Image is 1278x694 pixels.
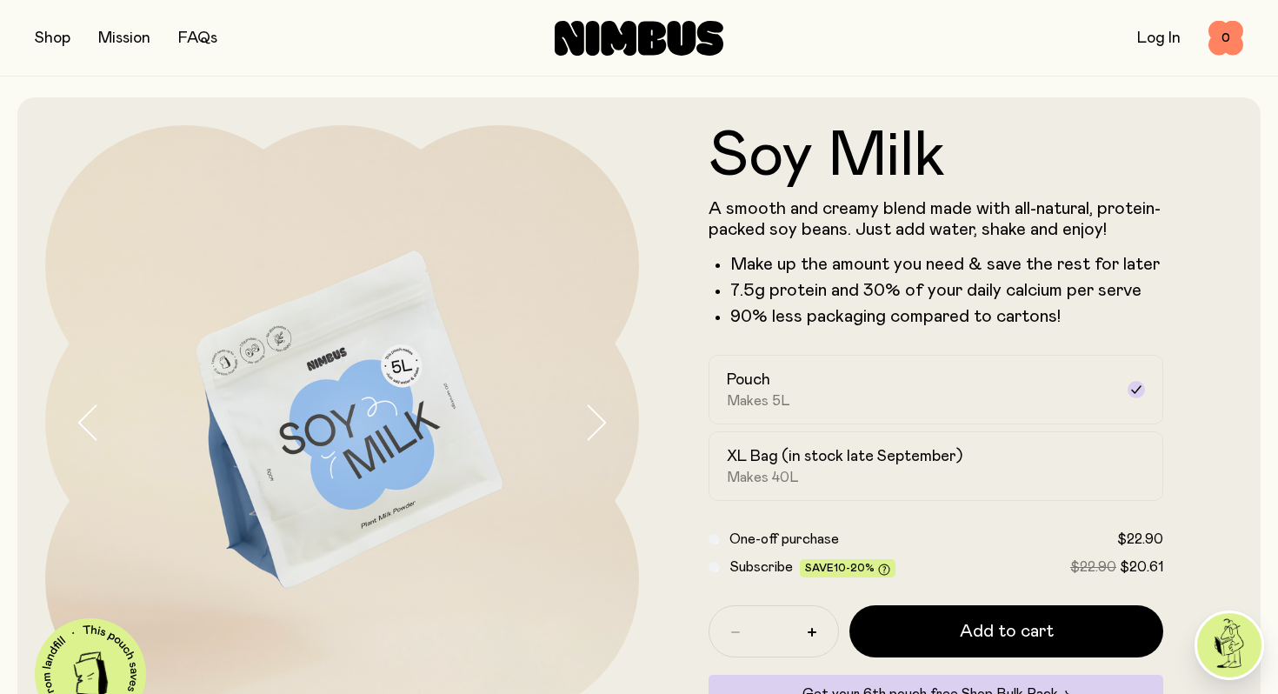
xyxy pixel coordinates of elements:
span: Makes 40L [727,469,799,486]
p: A smooth and creamy blend made with all-natural, protein-packed soy beans. Just add water, shake ... [709,198,1163,240]
a: FAQs [178,30,217,46]
button: 0 [1208,21,1243,56]
li: 7.5g protein and 30% of your daily calcium per serve [730,280,1163,301]
span: Makes 5L [727,392,790,410]
span: $22.90 [1070,560,1116,574]
span: Subscribe [729,560,793,574]
a: Log In [1137,30,1181,46]
p: 90% less packaging compared to cartons! [730,306,1163,327]
span: Save [805,563,890,576]
span: 10-20% [834,563,875,573]
h1: Soy Milk [709,125,1163,188]
h2: Pouch [727,370,770,390]
h2: XL Bag (in stock late September) [727,446,962,467]
span: Add to cart [960,619,1054,644]
li: Make up the amount you need & save the rest for later [730,254,1163,275]
span: One-off purchase [729,532,839,546]
span: $20.61 [1120,560,1163,574]
span: $22.90 [1117,532,1163,546]
button: Add to cart [849,605,1163,657]
img: agent [1197,613,1261,677]
a: Mission [98,30,150,46]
